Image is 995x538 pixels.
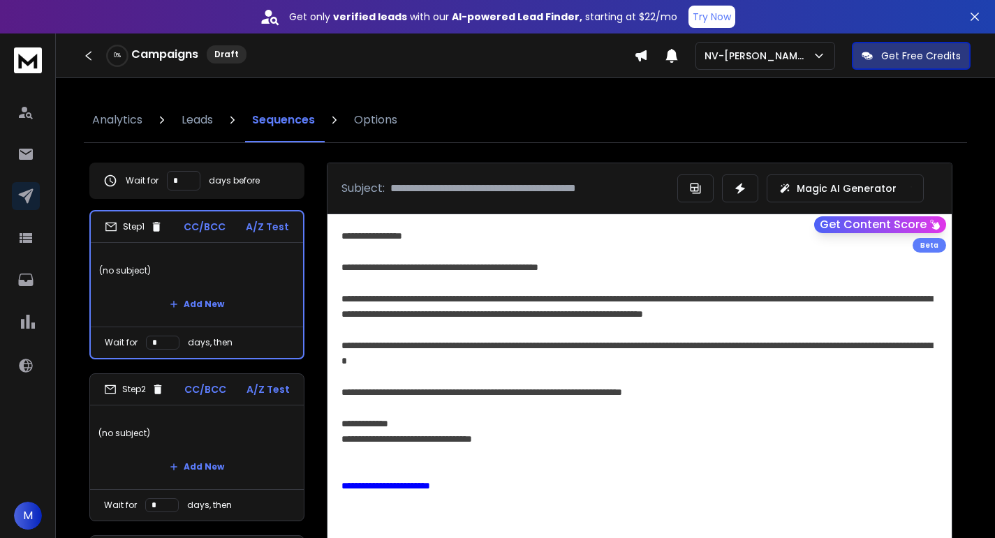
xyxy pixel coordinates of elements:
li: Step2CC/BCCA/Z Test(no subject)Add NewWait fordays, then [89,373,304,521]
div: Step 2 [104,383,164,396]
button: Add New [159,290,235,318]
button: Try Now [688,6,735,28]
p: NV-[PERSON_NAME] [705,49,812,63]
p: Magic AI Generator [797,181,897,195]
p: Options [354,112,397,128]
a: Sequences [244,98,323,142]
button: M [14,502,42,530]
strong: verified leads [333,10,407,24]
button: Get Content Score [814,216,946,233]
p: A/Z Test [246,382,290,396]
p: Wait for [105,337,138,348]
button: Get Free Credits [852,42,971,70]
p: days before [209,175,260,186]
a: Leads [173,98,221,142]
button: Add New [159,453,235,481]
p: Subject: [341,180,385,197]
p: Get only with our starting at $22/mo [289,10,677,24]
p: (no subject) [98,414,295,453]
p: Leads [182,112,213,128]
p: 0 % [114,52,121,60]
li: Step1CC/BCCA/Z Test(no subject)Add NewWait fordays, then [89,210,304,359]
p: Sequences [252,112,315,128]
p: A/Z Test [246,220,289,234]
p: Wait for [126,175,159,186]
p: CC/BCC [184,220,226,234]
p: days, then [188,337,233,348]
p: CC/BCC [184,382,226,396]
p: (no subject) [99,251,295,290]
div: Draft [207,45,246,63]
a: Options [346,98,406,142]
h1: Campaigns [131,46,198,63]
p: days, then [187,500,232,511]
div: Step 1 [105,221,163,233]
button: Magic AI Generator [767,174,924,202]
p: Get Free Credits [881,49,961,63]
p: Wait for [104,500,137,511]
strong: AI-powered Lead Finder, [452,10,582,24]
img: logo [14,47,42,73]
p: Analytics [92,112,142,128]
p: Try Now [693,10,731,24]
div: Beta [913,238,946,253]
a: Analytics [84,98,151,142]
